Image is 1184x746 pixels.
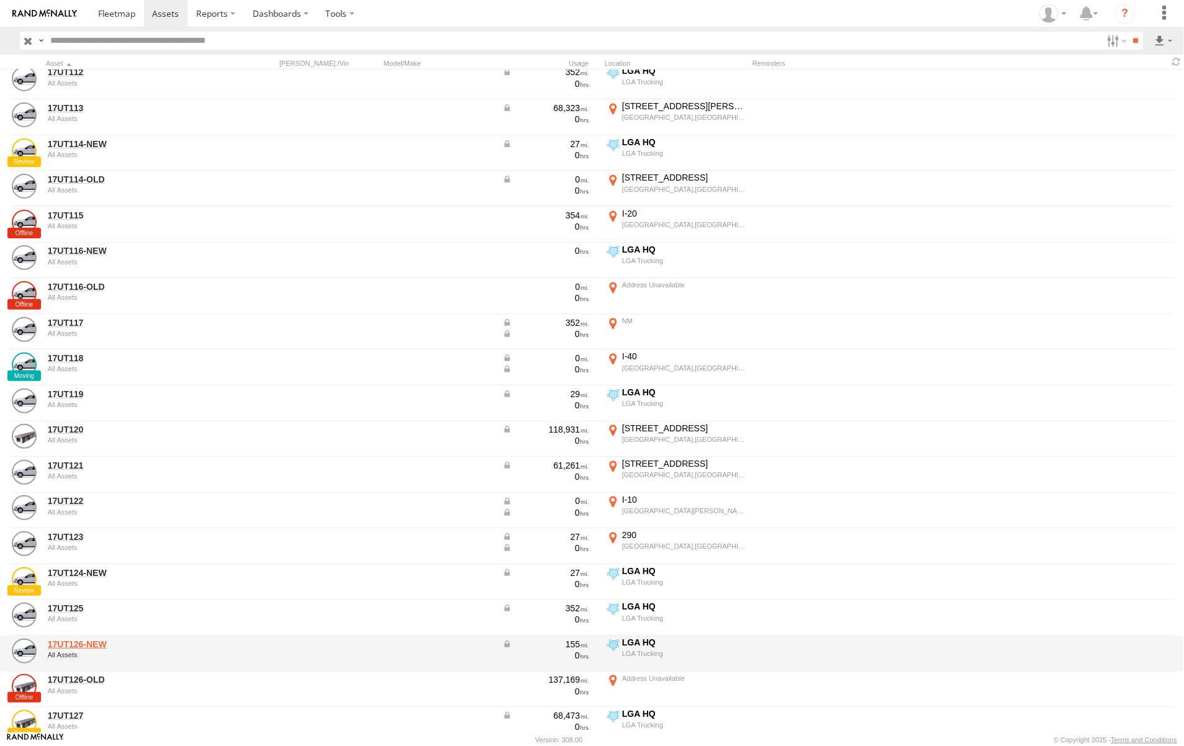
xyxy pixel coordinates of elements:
div: undefined [48,687,218,694]
div: 0 [502,245,589,256]
div: undefined [48,401,218,408]
label: Click to View Current Location [605,279,748,313]
div: 0 [502,614,589,625]
div: Data from Vehicle CANbus [502,710,589,721]
label: Export results as... [1153,32,1174,50]
div: LGA Trucking [622,721,746,729]
div: LGA HQ [622,565,746,577]
div: LGA Trucking [622,578,746,586]
span: Refresh [1169,56,1184,68]
a: View Asset Details [12,674,37,699]
div: Data from Vehicle CANbus [502,495,589,506]
a: 17UT114-OLD [48,174,218,185]
a: View Asset Details [12,281,37,306]
div: I-40 [622,351,746,362]
label: Click to View Current Location [605,601,748,634]
div: LGA Trucking [622,399,746,408]
div: © Copyright 2025 - [1054,736,1177,744]
label: Search Filter Options [1102,32,1129,50]
div: Data from Vehicle CANbus [502,328,589,339]
div: undefined [48,544,218,551]
div: [GEOGRAPHIC_DATA],[GEOGRAPHIC_DATA] [622,113,746,122]
a: View Asset Details [12,317,37,342]
div: 354 [502,210,589,221]
a: 17UT126-OLD [48,674,218,685]
div: NM [622,317,746,325]
label: Click to View Current Location [605,387,748,420]
div: Click to Sort [46,59,220,68]
div: [GEOGRAPHIC_DATA],[GEOGRAPHIC_DATA] [622,435,746,444]
div: undefined [48,79,218,87]
a: 17UT127 [48,710,218,721]
i: ? [1115,4,1135,24]
div: undefined [48,115,218,122]
div: 0 [502,150,589,161]
a: 17UT112 [48,66,218,78]
div: I-20 [622,208,746,219]
div: Model/Make [384,59,495,68]
a: View Asset Details [12,495,37,520]
div: 0 [502,78,589,89]
div: Data from Vehicle CANbus [502,507,589,518]
div: undefined [48,580,218,587]
div: Location [605,59,748,68]
label: Click to View Current Location [605,137,748,170]
div: [GEOGRAPHIC_DATA],[GEOGRAPHIC_DATA] [622,185,746,194]
div: 0 [502,471,589,482]
a: 17UT122 [48,495,218,506]
div: 0 [502,281,589,292]
div: LGA HQ [622,637,746,648]
a: View Asset Details [12,567,37,592]
a: 17UT114-NEW [48,138,218,150]
label: Click to View Current Location [605,315,748,349]
div: [STREET_ADDRESS] [622,458,746,469]
div: LGA HQ [622,65,746,76]
a: 17UT119 [48,389,218,400]
a: View Asset Details [12,389,37,413]
div: Data from Vehicle CANbus [502,317,589,328]
div: 0 [502,114,589,125]
a: 17UT113 [48,102,218,114]
label: Click to View Current Location [605,101,748,134]
label: Click to View Current Location [605,208,748,241]
div: Data from Vehicle CANbus [502,138,589,150]
label: Click to View Current Location [605,637,748,670]
div: 290 [622,529,746,541]
div: [GEOGRAPHIC_DATA][PERSON_NAME],[GEOGRAPHIC_DATA] [622,506,746,515]
div: undefined [48,436,218,444]
div: LGA Trucking [622,256,746,265]
a: View Asset Details [12,245,37,270]
a: 17UT121 [48,460,218,471]
a: View Asset Details [12,710,37,735]
div: Version: 308.00 [535,736,582,744]
label: Click to View Current Location [605,565,748,599]
div: [GEOGRAPHIC_DATA],[GEOGRAPHIC_DATA] [622,542,746,551]
label: Click to View Current Location [605,458,748,492]
div: undefined [48,365,218,372]
a: View Asset Details [12,531,37,556]
div: [STREET_ADDRESS][PERSON_NAME] [622,101,746,112]
div: LGA HQ [622,601,746,612]
div: Data from Vehicle CANbus [502,364,589,375]
div: Data from Vehicle CANbus [502,567,589,578]
div: [GEOGRAPHIC_DATA],[GEOGRAPHIC_DATA] [622,220,746,229]
div: LGA Trucking [622,649,746,658]
a: View Asset Details [12,424,37,449]
a: 17UT123 [48,531,218,542]
label: Click to View Current Location [605,494,748,528]
div: Data from Vehicle CANbus [502,531,589,542]
label: Click to View Current Location [605,529,748,563]
a: 17UT124-NEW [48,567,218,578]
div: 0 [502,650,589,661]
a: 17UT126-NEW [48,639,218,650]
div: [GEOGRAPHIC_DATA],[GEOGRAPHIC_DATA] [622,364,746,372]
div: Data from Vehicle CANbus [502,353,589,364]
div: I-10 [622,494,746,505]
a: View Asset Details [12,66,37,91]
label: Click to View Current Location [605,708,748,742]
div: [GEOGRAPHIC_DATA],[GEOGRAPHIC_DATA] [622,470,746,479]
a: View Asset Details [12,210,37,235]
a: 17UT116-NEW [48,245,218,256]
div: undefined [48,151,218,158]
div: 137,169 [502,674,589,685]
